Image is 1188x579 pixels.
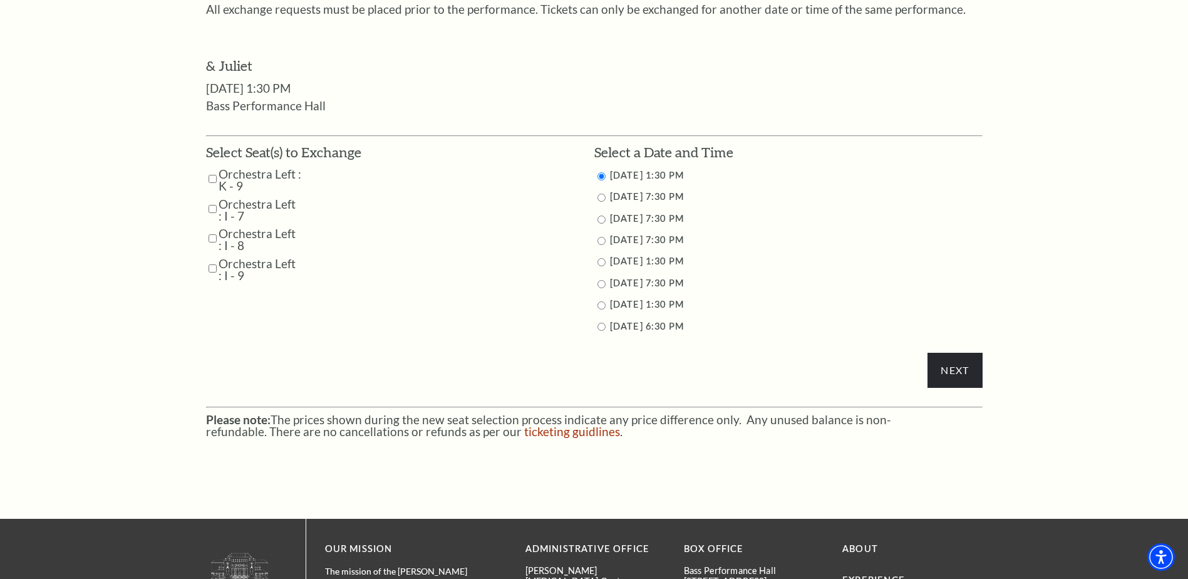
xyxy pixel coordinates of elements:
strong: Please note: [206,412,271,427]
div: Accessibility Menu [1147,543,1175,571]
label: [DATE] 6:30 PM [610,321,684,331]
input: Orchestra Left : I - 7 [209,198,217,220]
label: [DATE] 7:30 PM [610,234,684,245]
input: 11/14/2025 7:30 PM [597,237,606,245]
input: 11/15/2025 1:30 PM [597,258,606,266]
label: [DATE] 1:30 PM [610,256,684,266]
input: 11/15/2025 7:30 PM [597,280,606,288]
input: Orchestra Left : I - 8 [209,227,217,249]
input: Submit button [927,353,982,388]
label: [DATE] 1:30 PM [610,170,684,180]
label: [DATE] 7:30 PM [610,191,684,202]
label: [DATE] 1:30 PM [610,299,684,310]
input: 11/16/2025 1:30 PM [597,301,606,310]
a: ticketing guidlines - open in a new tab [524,424,620,439]
label: [DATE] 7:30 PM [610,213,684,224]
label: Orchestra Left : I - 8 [219,227,301,251]
p: All exchange requests must be placed prior to the performance. Tickets can only be exchanged for ... [206,3,983,15]
input: Orchestra Left : I - 9 [209,258,217,279]
h3: Select Seat(s) to Exchange [206,143,361,162]
label: Orchestra Left : I - 7 [219,198,301,222]
input: Orchestra Left : K - 9 [209,168,217,190]
p: BOX OFFICE [684,541,824,557]
input: 11/13/2025 1:30 PM [597,172,606,180]
input: 11/12/2025 7:30 PM [597,194,606,202]
label: Orchestra Left : K - 9 [219,168,302,192]
p: Bass Performance Hall [684,565,824,576]
p: The prices shown during the new seat selection process indicate any price difference only. Any un... [206,414,983,437]
h3: Select a Date and Time [594,143,983,162]
label: [DATE] 7:30 PM [610,278,684,288]
label: Orchestra Left : I - 9 [219,258,301,281]
p: OUR MISSION [325,541,482,557]
input: 11/13/2025 7:30 PM [597,216,606,224]
input: 11/16/2025 6:30 PM [597,323,606,331]
span: [DATE] 1:30 PM [206,81,291,95]
p: Administrative Office [525,541,665,557]
a: About [842,543,878,554]
span: Bass Performance Hall [206,98,326,113]
h3: & Juliet [206,56,983,76]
